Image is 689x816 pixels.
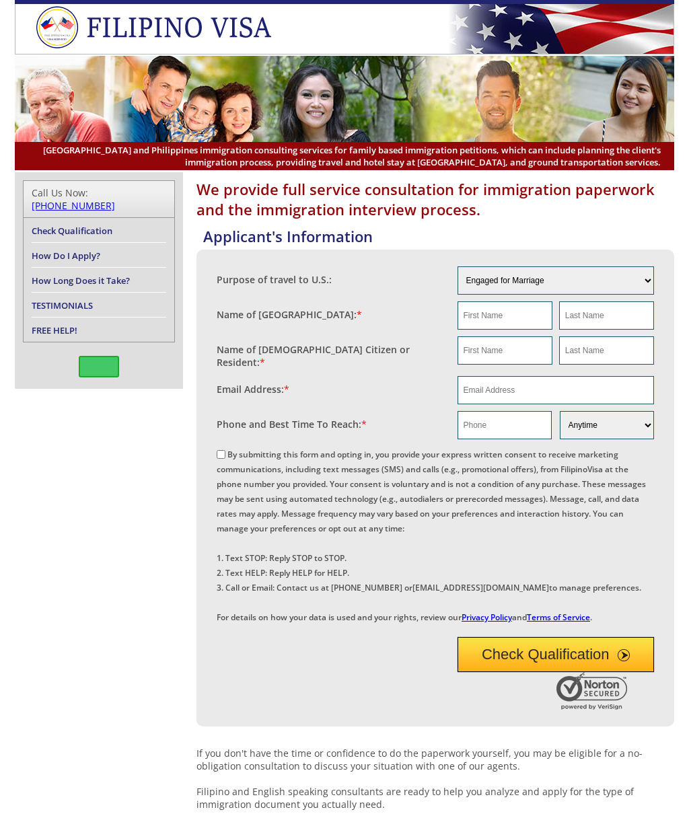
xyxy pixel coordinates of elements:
input: Phone [458,411,552,439]
a: FREE HELP! [32,324,77,336]
input: Last Name [559,301,654,330]
label: Purpose of travel to U.S.: [217,273,332,286]
div: Call Us Now: [32,186,166,212]
label: Name of [GEOGRAPHIC_DATA]: [217,308,362,321]
button: Check Qualification [458,637,655,672]
input: First Name [458,301,552,330]
select: Phone and Best Reach Time are required. [560,411,654,439]
input: By submitting this form and opting in, you provide your express written consent to receive market... [217,450,225,459]
img: Norton Secured [556,672,630,710]
input: Last Name [559,336,654,365]
label: Name of [DEMOGRAPHIC_DATA] Citizen or Resident: [217,343,444,369]
a: Check Qualification [32,225,112,237]
h1: We provide full service consultation for immigration paperwork and the immigration interview proc... [196,179,674,219]
span: [GEOGRAPHIC_DATA] and Philippines immigration consulting services for family based immigration pe... [28,144,661,168]
label: Email Address: [217,383,289,396]
a: TESTIMONIALS [32,299,93,311]
input: Email Address [458,376,655,404]
h4: Applicant's Information [203,226,674,246]
a: Terms of Service [527,611,590,623]
label: By submitting this form and opting in, you provide your express written consent to receive market... [217,449,646,623]
a: Privacy Policy [462,611,512,623]
a: How Long Does it Take? [32,274,130,287]
a: How Do I Apply? [32,250,100,262]
label: Phone and Best Time To Reach: [217,418,367,431]
a: [PHONE_NUMBER] [32,199,115,212]
input: First Name [458,336,552,365]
